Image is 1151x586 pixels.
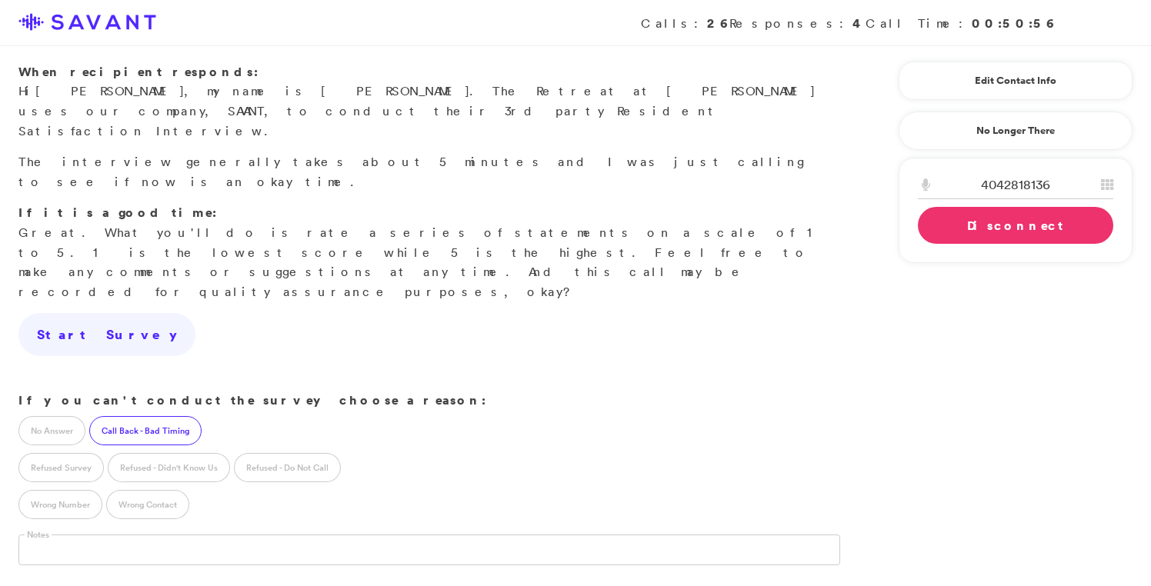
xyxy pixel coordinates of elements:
label: Notes [25,529,52,541]
p: The interview generally takes about 5 minutes and I was just calling to see if now is an okay time. [18,152,840,191]
span: [PERSON_NAME] [35,83,184,98]
p: Great. What you'll do is rate a series of statements on a scale of 1 to 5. 1 is the lowest score ... [18,203,840,301]
a: No Longer There [899,112,1133,150]
strong: 26 [707,15,729,32]
label: Refused - Do Not Call [234,453,341,482]
label: Refused - Didn't Know Us [108,453,230,482]
label: No Answer [18,416,85,445]
strong: 00:50:56 [972,15,1056,32]
strong: If you can't conduct the survey choose a reason: [18,391,486,408]
label: Wrong Number [18,490,102,519]
a: Start Survey [18,313,195,356]
a: Edit Contact Info [918,68,1113,93]
label: Call Back - Bad Timing [89,416,202,445]
strong: If it is a good time: [18,204,217,221]
strong: When recipient responds: [18,63,259,80]
p: Hi , my name is [PERSON_NAME]. The Retreat at [PERSON_NAME] uses our company, SAVANT, to conduct ... [18,62,840,141]
a: Disconnect [918,207,1113,244]
label: Wrong Contact [106,490,189,519]
label: Refused Survey [18,453,104,482]
strong: 4 [852,15,866,32]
